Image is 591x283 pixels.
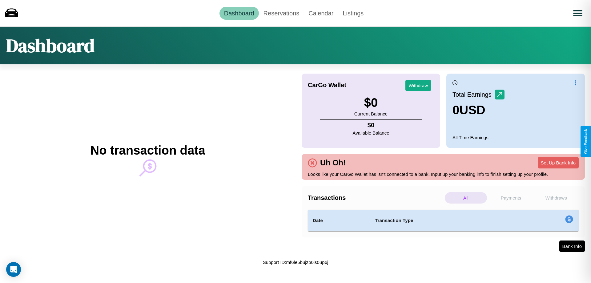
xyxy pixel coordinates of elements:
h2: No transaction data [90,144,205,157]
h1: Dashboard [6,33,94,58]
table: simple table [308,210,579,231]
button: Withdraw [405,80,431,91]
div: Give Feedback [584,129,588,154]
p: Looks like your CarGo Wallet has isn't connected to a bank. Input up your banking info to finish ... [308,170,579,178]
p: All Time Earnings [452,133,579,142]
h3: 0 USD [452,103,505,117]
h4: CarGo Wallet [308,82,346,89]
p: Available Balance [353,129,389,137]
h4: $ 0 [353,122,389,129]
p: Withdraws [535,192,577,204]
p: All [445,192,487,204]
h4: Uh Oh! [317,158,349,167]
a: Listings [338,7,368,20]
button: Bank Info [559,241,585,252]
button: Set Up Bank Info [538,157,579,168]
a: Dashboard [219,7,259,20]
h3: $ 0 [354,96,388,110]
p: Payments [490,192,532,204]
a: Calendar [304,7,338,20]
button: Open menu [569,5,586,22]
p: Support ID: mf6le5bujzb0ls0up6j [263,258,328,266]
h4: Transaction Type [375,217,515,224]
h4: Date [313,217,365,224]
h4: Transactions [308,194,443,201]
a: Reservations [259,7,304,20]
div: Open Intercom Messenger [6,262,21,277]
p: Total Earnings [452,89,495,100]
p: Current Balance [354,110,388,118]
